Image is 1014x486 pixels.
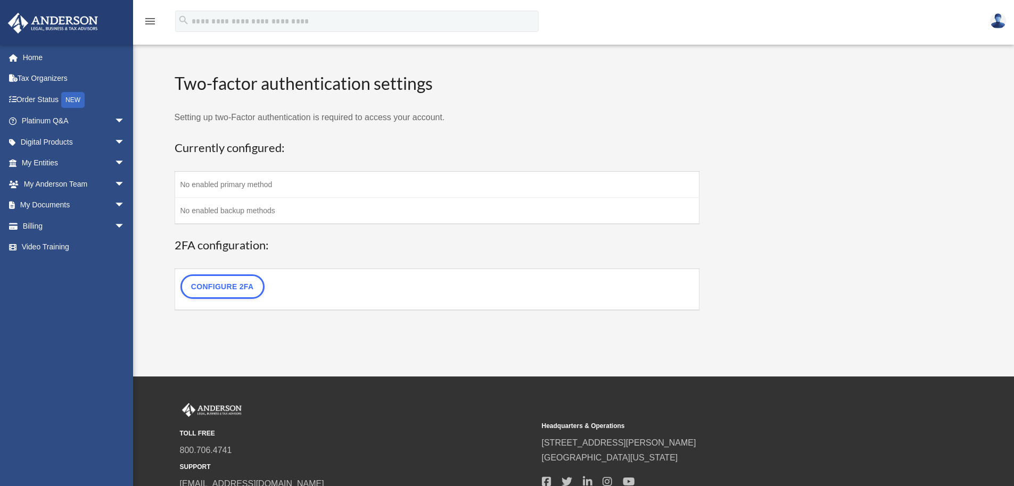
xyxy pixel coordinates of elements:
[180,403,244,417] img: Anderson Advisors Platinum Portal
[114,173,136,195] span: arrow_drop_down
[542,421,896,432] small: Headquarters & Operations
[7,47,141,68] a: Home
[7,173,141,195] a: My Anderson Teamarrow_drop_down
[180,446,232,455] a: 800.706.4741
[61,92,85,108] div: NEW
[175,198,699,224] td: No enabled backup methods
[114,195,136,216] span: arrow_drop_down
[175,140,700,156] h3: Currently configured:
[144,15,156,28] i: menu
[175,172,699,198] td: No enabled primary method
[114,215,136,237] span: arrow_drop_down
[7,68,141,89] a: Tax Organizers
[180,462,534,473] small: SUPPORT
[990,13,1006,29] img: User Pic
[114,111,136,132] span: arrow_drop_down
[5,13,101,33] img: Anderson Advisors Platinum Portal
[180,274,265,299] a: Configure 2FA
[7,131,141,153] a: Digital Productsarrow_drop_down
[7,215,141,237] a: Billingarrow_drop_down
[7,195,141,216] a: My Documentsarrow_drop_down
[542,438,696,447] a: [STREET_ADDRESS][PERSON_NAME]
[542,453,678,462] a: [GEOGRAPHIC_DATA][US_STATE]
[178,14,189,26] i: search
[180,428,534,439] small: TOLL FREE
[7,89,141,111] a: Order StatusNEW
[175,237,700,254] h3: 2FA configuration:
[175,110,700,125] p: Setting up two-Factor authentication is required to access your account.
[114,153,136,174] span: arrow_drop_down
[144,19,156,28] a: menu
[175,72,700,96] h2: Two-factor authentication settings
[114,131,136,153] span: arrow_drop_down
[7,237,141,258] a: Video Training
[7,153,141,174] a: My Entitiesarrow_drop_down
[7,111,141,132] a: Platinum Q&Aarrow_drop_down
